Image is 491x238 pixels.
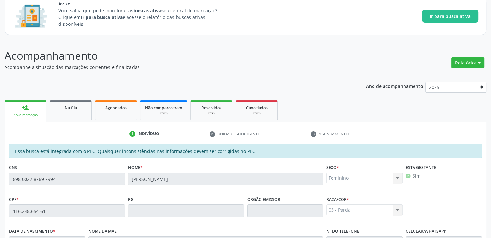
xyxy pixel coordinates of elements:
span: Aviso [58,0,229,7]
div: 2025 [240,111,273,116]
button: Ir para busca ativa [422,10,478,23]
label: Nome [128,163,143,173]
div: 2025 [145,111,182,116]
span: Na fila [65,105,77,111]
img: Imagem de CalloutCard [13,2,49,31]
p: Ano de acompanhamento [366,82,423,90]
label: Sexo [326,163,339,173]
span: Cancelados [246,105,268,111]
span: Ir para busca ativa [430,13,471,20]
label: CNS [9,163,17,173]
label: Está gestante [406,163,436,173]
span: Resolvidos [201,105,221,111]
div: Indivíduo [138,131,159,137]
button: Relatórios [451,57,484,68]
span: Agendados [105,105,127,111]
strong: buscas ativas [133,7,163,14]
label: Sim [413,173,421,179]
span: Não compareceram [145,105,182,111]
p: Você sabia que pode monitorar as da central de marcação? Clique em e acesse o relatório das busca... [58,7,229,27]
p: Acompanhamento [5,48,342,64]
label: Nome da mãe [88,226,117,236]
label: Nº do Telefone [326,226,359,236]
label: Órgão emissor [247,194,280,204]
div: person_add [22,104,29,111]
label: RG [128,194,134,204]
label: Raça/cor [326,194,349,204]
div: 1 [129,131,135,137]
div: Nova marcação [9,113,42,118]
p: Acompanhe a situação das marcações correntes e finalizadas [5,64,342,71]
strong: Ir para busca ativa [81,14,123,20]
label: Data de nascimento [9,226,55,236]
label: Celular/WhatsApp [406,226,446,236]
label: CPF [9,194,19,204]
div: 2025 [195,111,228,116]
div: Essa busca está integrada com o PEC. Quaisquer inconsistências nas informações devem ser corrigid... [9,144,482,158]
